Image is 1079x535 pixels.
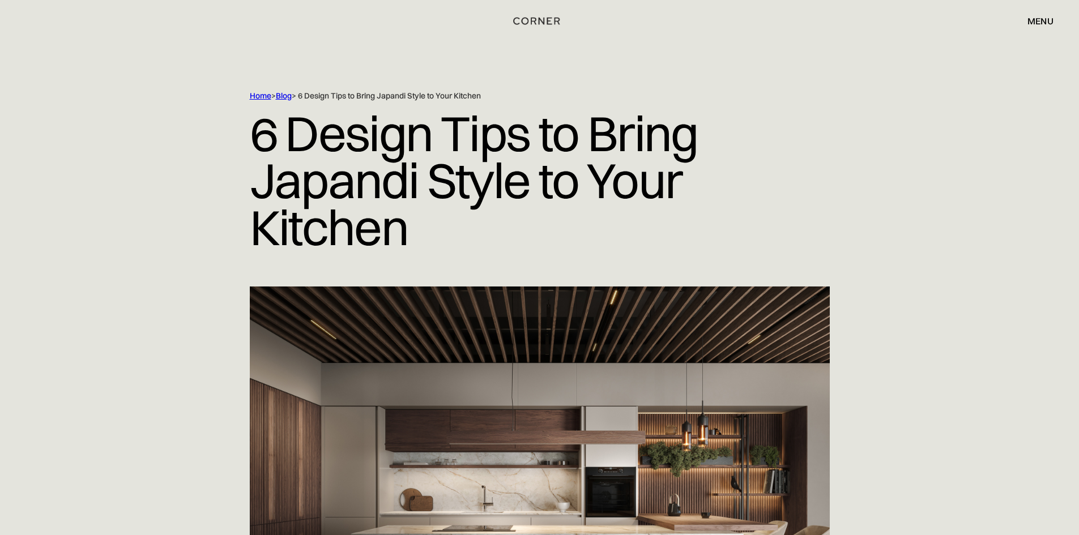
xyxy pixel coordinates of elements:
[250,91,782,101] div: > > 6 Design Tips to Bring Japandi Style to Your Kitchen
[276,91,292,101] a: Blog
[1027,16,1054,25] div: menu
[500,14,580,28] a: home
[1016,11,1054,31] div: menu
[250,91,271,101] a: Home
[250,101,830,259] h1: 6 Design Tips to Bring Japandi Style to Your Kitchen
